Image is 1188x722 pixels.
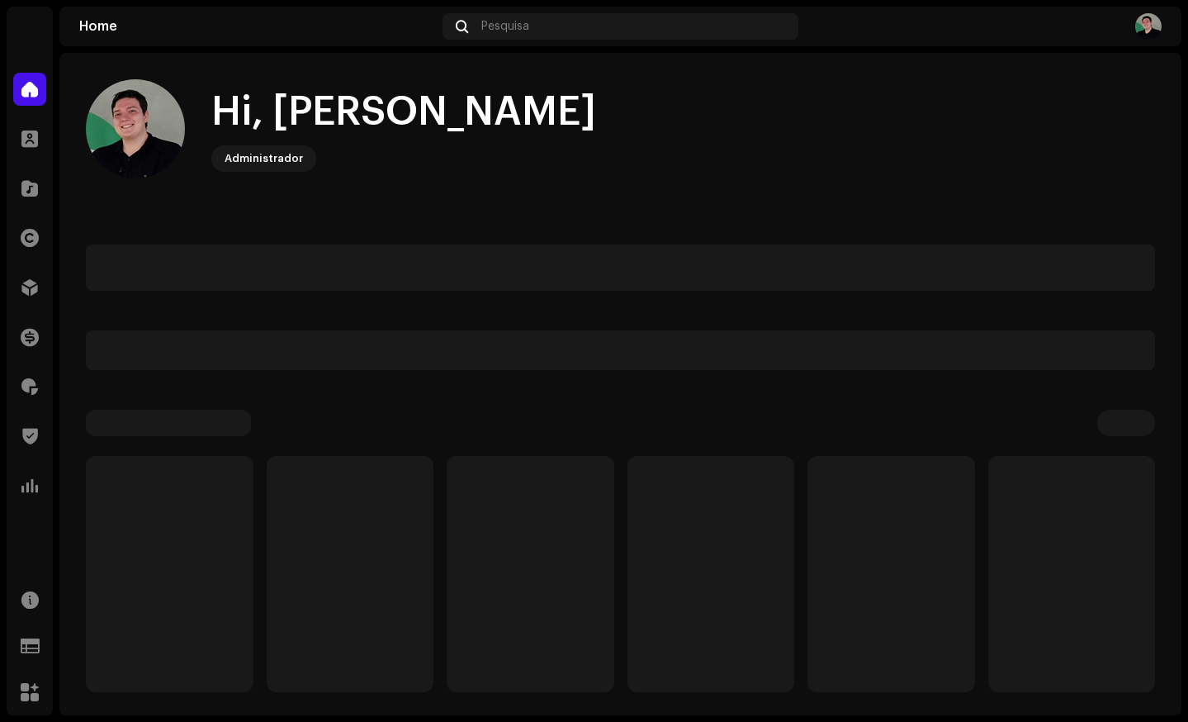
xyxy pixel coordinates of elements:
img: 918a7c50-60df-4dc6-aa5d-e5e31497a30a [1135,13,1162,40]
img: 918a7c50-60df-4dc6-aa5d-e5e31497a30a [86,79,185,178]
div: Home [79,20,436,33]
span: Pesquisa [481,20,529,33]
div: Administrador [225,149,303,169]
div: Hi, [PERSON_NAME] [211,86,596,139]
